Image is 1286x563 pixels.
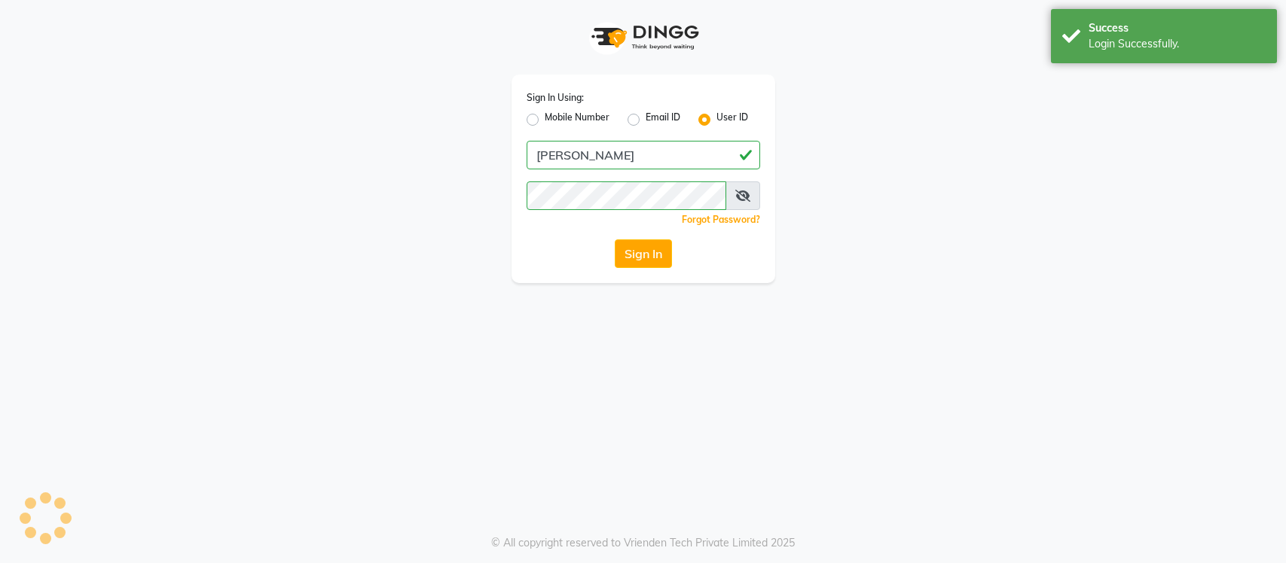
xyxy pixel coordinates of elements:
input: Username [527,141,760,169]
input: Username [527,181,726,210]
button: Sign In [615,239,672,268]
label: User ID [716,111,748,129]
img: logo1.svg [583,15,704,59]
label: Sign In Using: [527,91,584,105]
label: Mobile Number [545,111,609,129]
label: Email ID [646,111,680,129]
div: Success [1089,20,1266,36]
div: Login Successfully. [1089,36,1266,52]
a: Forgot Password? [682,214,760,225]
